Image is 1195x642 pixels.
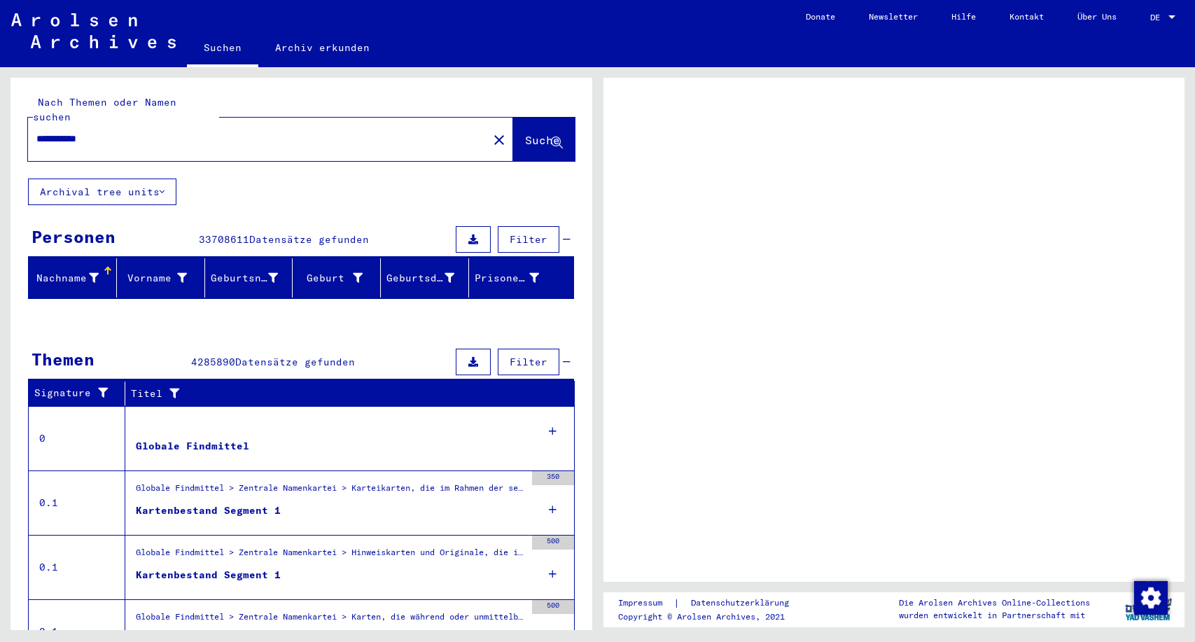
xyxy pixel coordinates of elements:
div: Prisoner # [475,267,557,289]
button: Archival tree units [28,179,176,205]
button: Clear [485,125,513,153]
a: Datenschutzerklärung [680,596,806,610]
div: Themen [32,347,95,372]
div: Titel [131,386,547,401]
img: Zustimmung ändern [1134,581,1168,615]
div: Personen [32,224,116,249]
span: Filter [510,233,547,246]
div: Prisoner # [475,271,539,286]
span: DE [1150,13,1166,22]
div: Nachname [34,271,99,286]
div: Kartenbestand Segment 1 [136,503,281,518]
span: Filter [510,356,547,368]
div: Globale Findmittel > Zentrale Namenkartei > Karten, die während oder unmittelbar vor der sequenti... [136,610,525,630]
div: Vorname [123,271,187,286]
div: Signature [34,386,114,400]
div: 500 [532,536,574,550]
div: Geburtsname [211,267,296,289]
div: Geburtsname [211,271,279,286]
span: Datensätze gefunden [249,233,369,246]
span: 4285890 [191,356,235,368]
p: Copyright © Arolsen Archives, 2021 [618,610,806,623]
div: Globale Findmittel [136,439,249,454]
div: Globale Findmittel > Zentrale Namenkartei > Hinweiskarten und Originale, die in T/D-Fällen aufgef... [136,546,525,566]
a: Archiv erkunden [258,31,386,64]
span: Datensätze gefunden [235,356,355,368]
a: Impressum [618,596,673,610]
p: Die Arolsen Archives Online-Collections [899,596,1090,609]
img: Arolsen_neg.svg [11,13,176,48]
div: 500 [532,600,574,614]
mat-header-cell: Prisoner # [469,258,573,298]
button: Filter [498,349,559,375]
td: 0.1 [29,470,125,535]
mat-header-cell: Nachname [29,258,117,298]
div: Signature [34,382,128,405]
mat-header-cell: Vorname [117,258,205,298]
div: Kartenbestand Segment 1 [136,568,281,582]
mat-icon: close [491,132,508,148]
p: wurden entwickelt in Partnerschaft mit [899,609,1090,622]
a: Suchen [187,31,258,67]
span: 33708611 [199,233,249,246]
button: Suche [513,118,575,161]
mat-header-cell: Geburt‏ [293,258,381,298]
div: Nachname [34,267,116,289]
div: Vorname [123,267,204,289]
td: 0.1 [29,535,125,599]
td: 0 [29,406,125,470]
div: Geburt‏ [298,267,380,289]
div: 350 [532,471,574,485]
div: Geburtsdatum [386,267,472,289]
div: Geburtsdatum [386,271,454,286]
img: yv_logo.png [1122,592,1175,627]
mat-header-cell: Geburtsdatum [381,258,469,298]
button: Filter [498,226,559,253]
mat-header-cell: Geburtsname [205,258,293,298]
span: Suche [525,133,560,147]
div: Globale Findmittel > Zentrale Namenkartei > Karteikarten, die im Rahmen der sequentiellen Massend... [136,482,525,501]
div: Titel [131,382,561,405]
div: Geburt‏ [298,271,363,286]
mat-label: Nach Themen oder Namen suchen [33,96,176,123]
div: | [618,596,806,610]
